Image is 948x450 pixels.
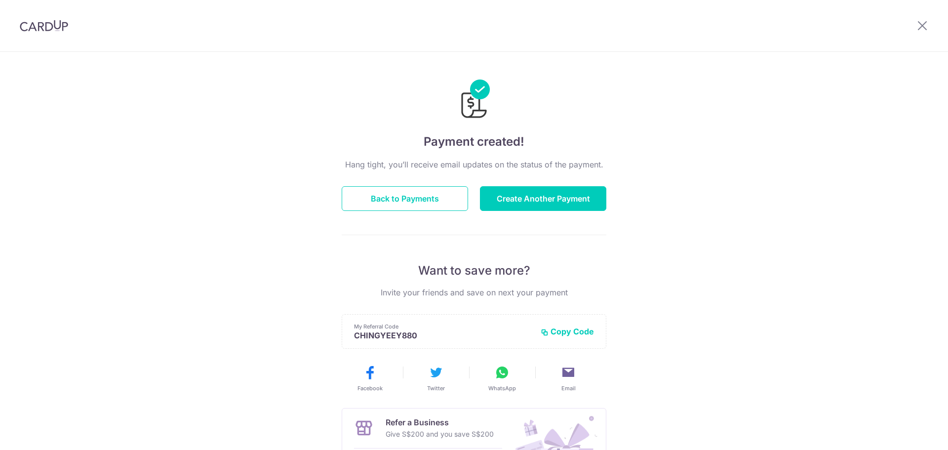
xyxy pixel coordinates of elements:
[20,20,68,32] img: CardUp
[480,186,606,211] button: Create Another Payment
[342,186,468,211] button: Back to Payments
[342,286,606,298] p: Invite your friends and save on next your payment
[561,384,576,392] span: Email
[357,384,383,392] span: Facebook
[386,428,494,440] p: Give S$200 and you save S$200
[427,384,445,392] span: Twitter
[342,263,606,279] p: Want to save more?
[354,323,533,330] p: My Referral Code
[342,133,606,151] h4: Payment created!
[541,327,594,336] button: Copy Code
[488,384,516,392] span: WhatsApp
[539,365,597,392] button: Email
[407,365,465,392] button: Twitter
[386,416,494,428] p: Refer a Business
[458,80,490,121] img: Payments
[342,159,606,170] p: Hang tight, you’ll receive email updates on the status of the payment.
[341,365,399,392] button: Facebook
[354,330,533,340] p: CHINGYEEY880
[473,365,531,392] button: WhatsApp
